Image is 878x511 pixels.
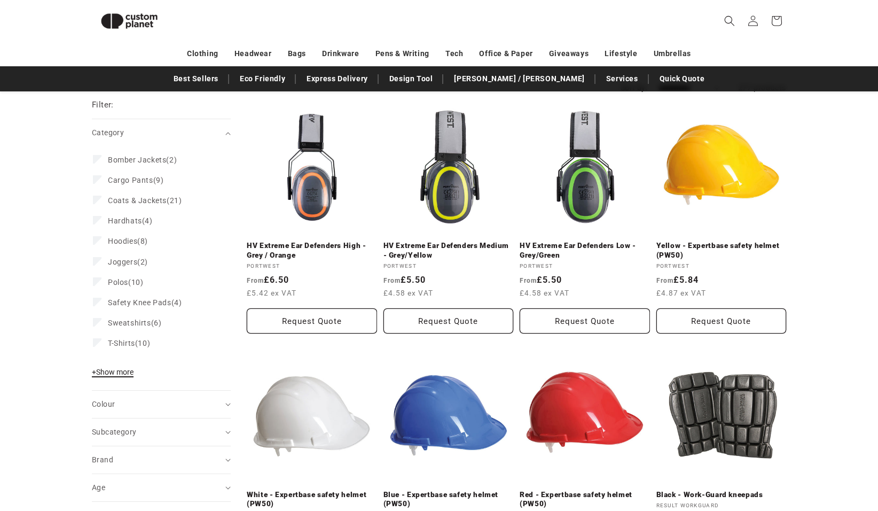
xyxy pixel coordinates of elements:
span: Sweatshirts [108,319,151,327]
h2: Filter: [92,99,114,111]
a: Best Sellers [168,69,224,88]
span: (2) [108,257,148,267]
img: Custom Planet [92,4,167,38]
a: Headwear [234,44,272,63]
: Request Quote [247,308,377,334]
a: White - Expertbase safety helmet (PW50) [247,490,377,509]
a: Bags [288,44,306,63]
a: HV Extreme Ear Defenders High - Grey / Orange [247,241,377,260]
span: T-Shirts [108,339,135,347]
iframe: Chat Widget [700,396,878,511]
span: Subcategory [92,428,136,436]
span: (2) [108,155,177,165]
a: Yellow - Expertbase safety helmet (PW50) [656,241,787,260]
a: Design Tool [384,69,438,88]
span: Cargo Pants [108,176,153,184]
span: (10) [108,277,143,287]
span: (10) [108,338,150,348]
span: (9) [108,175,163,185]
span: (8) [108,236,148,246]
span: 277 products [738,83,786,92]
span: Category [92,128,124,137]
span: (4) [108,298,182,307]
a: Express Delivery [301,69,373,88]
a: Drinkware [322,44,359,63]
summary: Subcategory (0 selected) [92,419,231,446]
span: Colour [92,400,115,408]
span: Hoodies [108,237,137,245]
a: Eco Friendly [234,69,291,88]
summary: Colour (0 selected) [92,391,231,418]
: Request Quote [520,308,650,334]
span: (4) [108,216,153,226]
a: Giveaways [549,44,589,63]
a: Lifestyle [605,44,637,63]
a: Pens & Writing [375,44,429,63]
span: Bomber Jackets [108,156,166,164]
button: Show more [92,367,137,382]
summary: Age (0 selected) [92,474,231,501]
a: Umbrellas [654,44,691,63]
span: Brand [92,455,113,464]
a: HV Extreme Ear Defenders Low - Grey/Green [520,241,650,260]
a: HV Extreme Ear Defenders Medium - Grey/Yellow [383,241,514,260]
span: Joggers [108,258,137,266]
span: Safety Knee Pads [108,298,171,307]
a: [PERSON_NAME] / [PERSON_NAME] [449,69,590,88]
a: Tech [445,44,463,63]
span: Hardhats [108,216,142,225]
summary: Brand (0 selected) [92,446,231,474]
button: Request Quote [656,308,787,334]
a: Office & Paper [479,44,532,63]
a: Clothing [187,44,218,63]
summary: Search [718,9,741,33]
span: Show more [92,368,134,376]
span: Polos [108,278,128,287]
a: Red - Expertbase safety helmet (PW50) [520,490,650,509]
a: Services [601,69,644,88]
summary: Category (0 selected) [92,119,231,146]
span: (21) [108,196,182,205]
span: Coats & Jackets [108,196,167,205]
a: Black - Work-Guard kneepads [656,490,787,500]
a: Quick Quote [654,69,710,88]
span: Age [92,483,105,492]
label: Sort by: [621,83,647,92]
span: (6) [108,318,161,328]
: Request Quote [383,308,514,334]
span: + [92,368,96,376]
a: Blue - Expertbase safety helmet (PW50) [383,490,514,509]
